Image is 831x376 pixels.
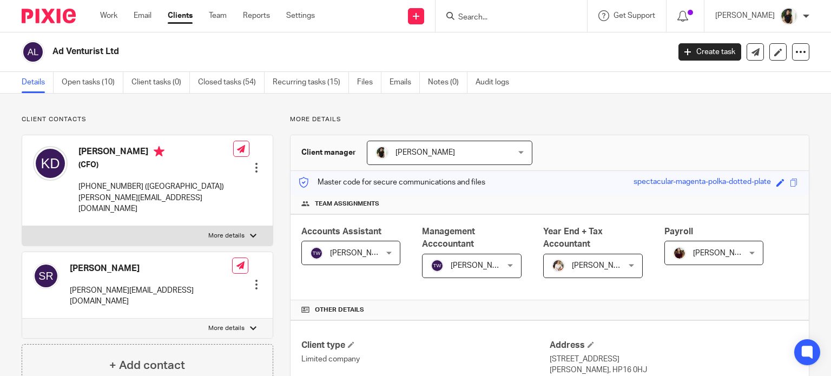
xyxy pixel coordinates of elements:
[693,249,753,257] span: [PERSON_NAME]
[357,72,381,93] a: Files
[22,72,54,93] a: Details
[422,227,475,248] span: Management Acccountant
[428,72,467,93] a: Notes (0)
[208,324,245,333] p: More details
[301,340,550,351] h4: Client type
[678,43,741,61] a: Create task
[572,262,631,269] span: [PERSON_NAME]
[109,357,185,374] h4: + Add contact
[78,146,233,160] h4: [PERSON_NAME]
[131,72,190,93] a: Client tasks (0)
[299,177,485,188] p: Master code for secure communications and files
[550,354,798,365] p: [STREET_ADDRESS]
[198,72,265,93] a: Closed tasks (54)
[315,306,364,314] span: Other details
[457,13,555,23] input: Search
[664,227,693,236] span: Payroll
[390,72,420,93] a: Emails
[209,10,227,21] a: Team
[431,259,444,272] img: svg%3E
[290,115,809,124] p: More details
[70,263,232,274] h4: [PERSON_NAME]
[243,10,270,21] a: Reports
[134,10,151,21] a: Email
[22,9,76,23] img: Pixie
[62,72,123,93] a: Open tasks (10)
[543,227,603,248] span: Year End + Tax Accountant
[22,41,44,63] img: svg%3E
[550,340,798,351] h4: Address
[614,12,655,19] span: Get Support
[301,354,550,365] p: Limited company
[70,285,232,307] p: [PERSON_NAME][EMAIL_ADDRESS][DOMAIN_NAME]
[78,181,233,192] p: [PHONE_NUMBER] ([GEOGRAPHIC_DATA])
[330,249,390,257] span: [PERSON_NAME]
[476,72,517,93] a: Audit logs
[451,262,510,269] span: [PERSON_NAME]
[301,147,356,158] h3: Client manager
[33,263,59,289] img: svg%3E
[78,160,233,170] h5: (CFO)
[154,146,164,157] i: Primary
[634,176,771,189] div: spectacular-magenta-polka-dotted-plate
[375,146,388,159] img: Janice%20Tang.jpeg
[273,72,349,93] a: Recurring tasks (15)
[673,247,686,260] img: MaxAcc_Sep21_ElliDeanPhoto_030.jpg
[33,146,68,181] img: svg%3E
[22,115,273,124] p: Client contacts
[552,259,565,272] img: Kayleigh%20Henson.jpeg
[78,193,233,215] p: [PERSON_NAME][EMAIL_ADDRESS][DOMAIN_NAME]
[52,46,540,57] h2: Ad Venturist Ltd
[168,10,193,21] a: Clients
[301,227,381,236] span: Accounts Assistant
[286,10,315,21] a: Settings
[310,247,323,260] img: svg%3E
[715,10,775,21] p: [PERSON_NAME]
[100,10,117,21] a: Work
[395,149,455,156] span: [PERSON_NAME]
[780,8,797,25] img: Janice%20Tang.jpeg
[315,200,379,208] span: Team assignments
[208,232,245,240] p: More details
[550,365,798,375] p: [PERSON_NAME], HP16 0HJ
